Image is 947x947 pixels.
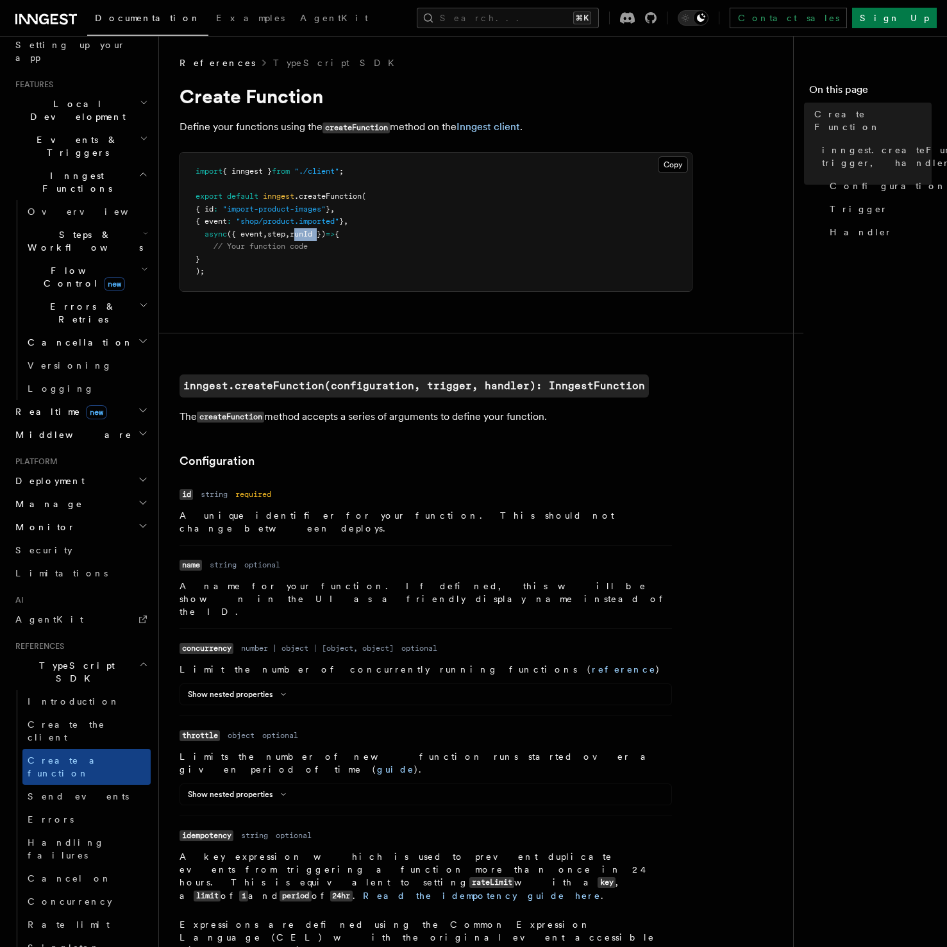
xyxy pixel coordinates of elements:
[809,82,932,103] h4: On this page
[180,850,672,903] p: A key expression which is used to prevent duplicate events from triggering a function more than o...
[377,764,414,775] a: guide
[22,808,151,831] a: Errors
[10,654,151,690] button: TypeScript SDK
[28,791,129,801] span: Send events
[15,568,108,578] span: Limitations
[330,891,353,901] code: 24hr
[180,374,649,398] a: inngest.createFunction(configuration, trigger, handler): InngestFunction
[22,890,151,913] a: Concurrency
[830,180,946,192] span: Configuration
[362,192,366,201] span: (
[10,428,132,441] span: Middleware
[22,377,151,400] a: Logging
[28,383,94,394] span: Logging
[22,228,143,254] span: Steps & Workflows
[196,217,227,226] span: { event
[180,663,672,676] p: Limit the number of concurrently running functions ( )
[852,8,937,28] a: Sign Up
[809,103,932,138] a: Create Function
[10,400,151,423] button: Realtimenew
[28,814,74,825] span: Errors
[188,789,291,800] button: Show nested properties
[180,643,233,654] code: concurrency
[196,267,205,276] span: );
[10,92,151,128] button: Local Development
[214,205,218,214] span: :
[363,891,601,901] a: Read the idempotency guide here
[263,230,267,239] span: ,
[22,690,151,713] a: Introduction
[87,4,208,36] a: Documentation
[194,891,221,901] code: limit
[180,118,692,137] p: Define your functions using the method on the .
[10,469,151,492] button: Deployment
[825,197,932,221] a: Trigger
[326,230,335,239] span: =>
[22,331,151,354] button: Cancellation
[22,200,151,223] a: Overview
[22,300,139,326] span: Errors & Retries
[592,664,656,675] a: reference
[290,230,326,239] span: runId })
[180,408,692,426] p: The method accepts a series of arguments to define your function.
[830,226,893,239] span: Handler
[22,223,151,259] button: Steps & Workflows
[222,205,326,214] span: "import-product-images"
[10,474,85,487] span: Deployment
[28,696,120,707] span: Introduction
[28,206,160,217] span: Overview
[344,217,348,226] span: ,
[22,336,133,349] span: Cancellation
[28,360,112,371] span: Versioning
[180,85,692,108] h1: Create Function
[10,405,107,418] span: Realtime
[180,452,255,470] a: Configuration
[10,128,151,164] button: Events & Triggers
[457,121,520,133] a: Inngest client
[658,156,688,173] button: Copy
[227,230,263,239] span: ({ event
[196,255,200,264] span: }
[22,749,151,785] a: Create a function
[300,13,368,23] span: AgentKit
[294,167,339,176] span: "./client"
[104,277,125,291] span: new
[830,203,888,215] span: Trigger
[339,217,344,226] span: }
[10,164,151,200] button: Inngest Functions
[401,643,437,653] dd: optional
[22,785,151,808] a: Send events
[196,192,222,201] span: export
[10,539,151,562] a: Security
[573,12,591,24] kbd: ⌘K
[228,730,255,741] dd: object
[180,56,255,69] span: References
[180,750,672,776] p: Limits the number of new function runs started over a given period of time ( ).
[263,192,294,201] span: inngest
[22,867,151,890] a: Cancel on
[10,498,83,510] span: Manage
[276,830,312,841] dd: optional
[10,97,140,123] span: Local Development
[227,192,258,201] span: default
[469,877,514,888] code: rateLimit
[267,230,285,239] span: step
[244,560,280,570] dd: optional
[15,545,72,555] span: Security
[28,919,110,930] span: Rate limit
[22,259,151,295] button: Flow Controlnew
[227,217,231,226] span: :
[730,8,847,28] a: Contact sales
[197,412,264,423] code: createFunction
[323,122,390,133] code: createFunction
[10,515,151,539] button: Monitor
[180,580,672,618] p: A name for your function. If defined, this will be shown in the UI as a friendly display name ins...
[326,205,330,214] span: }
[188,689,291,700] button: Show nested properties
[10,562,151,585] a: Limitations
[196,205,214,214] span: { id
[28,873,112,884] span: Cancel on
[236,217,339,226] span: "shop/product.imported"
[180,509,672,535] p: A unique identifier for your function. This should not change between deploys.
[10,521,76,533] span: Monitor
